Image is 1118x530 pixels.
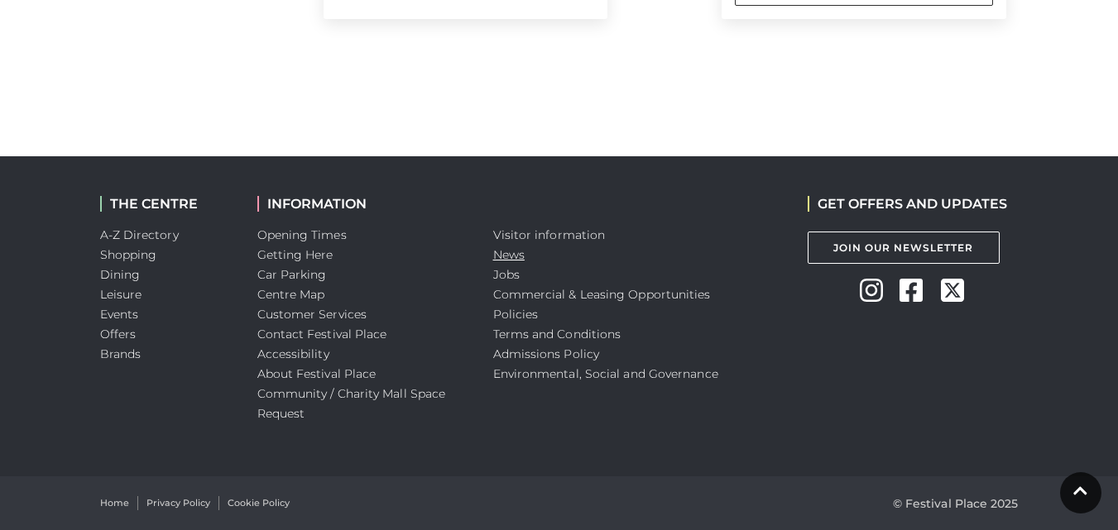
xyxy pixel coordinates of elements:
[257,366,377,381] a: About Festival Place
[257,386,446,421] a: Community / Charity Mall Space Request
[228,496,290,510] a: Cookie Policy
[100,227,179,242] a: A-Z Directory
[257,346,329,361] a: Accessibility
[100,496,129,510] a: Home
[100,196,233,212] h2: THE CENTRE
[100,346,142,361] a: Brands
[257,307,367,322] a: Customer Services
[257,247,333,262] a: Getting Here
[257,227,347,242] a: Opening Times
[493,247,525,262] a: News
[257,267,327,282] a: Car Parking
[493,327,621,341] a: Terms and Conditions
[493,307,539,322] a: Policies
[257,327,387,341] a: Contact Festival Place
[493,227,606,242] a: Visitor information
[146,496,210,510] a: Privacy Policy
[100,287,142,302] a: Leisure
[808,232,1000,264] a: Join Our Newsletter
[493,366,718,381] a: Environmental, Social and Governance
[493,267,520,282] a: Jobs
[100,247,157,262] a: Shopping
[100,327,137,341] a: Offers
[493,346,600,361] a: Admissions Policy
[100,307,139,322] a: Events
[493,287,711,302] a: Commercial & Leasing Opportunities
[893,494,1019,513] p: © Festival Place 2025
[257,287,325,302] a: Centre Map
[100,267,141,282] a: Dining
[257,196,468,212] h2: INFORMATION
[808,196,1007,212] h2: GET OFFERS AND UPDATES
